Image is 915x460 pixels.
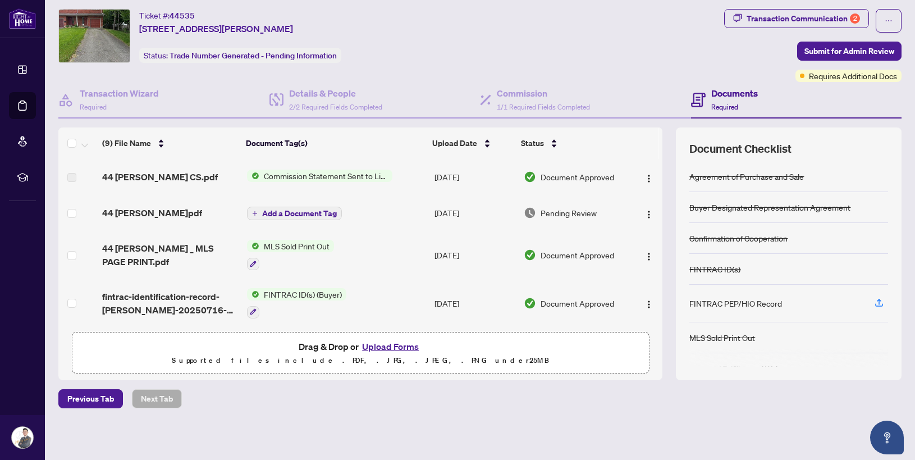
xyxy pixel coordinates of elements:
[428,127,517,159] th: Upload Date
[98,127,241,159] th: (9) File Name
[79,354,642,367] p: Supported files include .PDF, .JPG, .JPEG, .PNG under 25 MB
[102,290,238,317] span: fintrac-identification-record-[PERSON_NAME]-20250716-191823.pdf
[247,288,259,300] img: Status Icon
[247,240,334,270] button: Status IconMLS Sold Print Out
[521,137,544,149] span: Status
[299,339,422,354] span: Drag & Drop or
[430,159,519,195] td: [DATE]
[432,137,477,149] span: Upload Date
[524,297,536,309] img: Document Status
[430,231,519,279] td: [DATE]
[12,427,33,448] img: Profile Icon
[139,48,341,63] div: Status:
[689,263,740,275] div: FINTRAC ID(s)
[247,207,342,220] button: Add a Document Tag
[430,195,519,231] td: [DATE]
[247,170,259,182] img: Status Icon
[259,288,346,300] span: FINTRAC ID(s) (Buyer)
[247,170,392,182] button: Status IconCommission Statement Sent to Listing Brokerage
[797,42,902,61] button: Submit for Admin Review
[430,279,519,327] td: [DATE]
[170,51,337,61] span: Trade Number Generated - Pending Information
[259,170,392,182] span: Commission Statement Sent to Listing Brokerage
[809,70,897,82] span: Requires Additional Docs
[711,86,758,100] h4: Documents
[541,207,597,219] span: Pending Review
[139,22,293,35] span: [STREET_ADDRESS][PERSON_NAME]
[644,300,653,309] img: Logo
[516,127,628,159] th: Status
[102,137,151,149] span: (9) File Name
[252,211,258,216] span: plus
[247,240,259,252] img: Status Icon
[102,170,218,184] span: 44 [PERSON_NAME] CS.pdf
[524,171,536,183] img: Document Status
[9,8,36,29] img: logo
[289,103,382,111] span: 2/2 Required Fields Completed
[497,86,590,100] h4: Commission
[644,174,653,183] img: Logo
[80,103,107,111] span: Required
[247,206,342,221] button: Add a Document Tag
[102,242,238,268] span: 44 [PERSON_NAME] _ MLS PAGE PRINT.pdf
[689,141,792,157] span: Document Checklist
[132,389,182,408] button: Next Tab
[359,339,422,354] button: Upload Forms
[885,17,893,25] span: ellipsis
[640,294,658,312] button: Logo
[640,246,658,264] button: Logo
[711,103,738,111] span: Required
[724,9,869,28] button: Transaction Communication2
[67,390,114,408] span: Previous Tab
[80,86,159,100] h4: Transaction Wizard
[247,288,346,318] button: Status IconFINTRAC ID(s) (Buyer)
[640,204,658,222] button: Logo
[689,331,755,344] div: MLS Sold Print Out
[541,171,614,183] span: Document Approved
[689,170,804,183] div: Agreement of Purchase and Sale
[689,201,850,213] div: Buyer Designated Representation Agreement
[241,127,428,159] th: Document Tag(s)
[870,421,904,454] button: Open asap
[289,86,382,100] h4: Details & People
[102,206,202,220] span: 44 [PERSON_NAME]pdf
[259,240,334,252] span: MLS Sold Print Out
[644,252,653,261] img: Logo
[170,11,195,21] span: 44535
[262,209,337,217] span: Add a Document Tag
[72,333,648,374] span: Drag & Drop orUpload FormsSupported files include .PDF, .JPG, .JPEG, .PNG under25MB
[689,297,782,309] div: FINTRAC PEP/HIO Record
[139,9,195,22] div: Ticket #:
[644,210,653,219] img: Logo
[640,168,658,186] button: Logo
[804,42,894,60] span: Submit for Admin Review
[497,103,590,111] span: 1/1 Required Fields Completed
[747,10,860,28] div: Transaction Communication
[850,13,860,24] div: 2
[689,232,788,244] div: Confirmation of Cooperation
[541,297,614,309] span: Document Approved
[524,207,536,219] img: Document Status
[524,249,536,261] img: Document Status
[59,10,130,62] img: IMG-X12226960_1.jpg
[58,389,123,408] button: Previous Tab
[541,249,614,261] span: Document Approved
